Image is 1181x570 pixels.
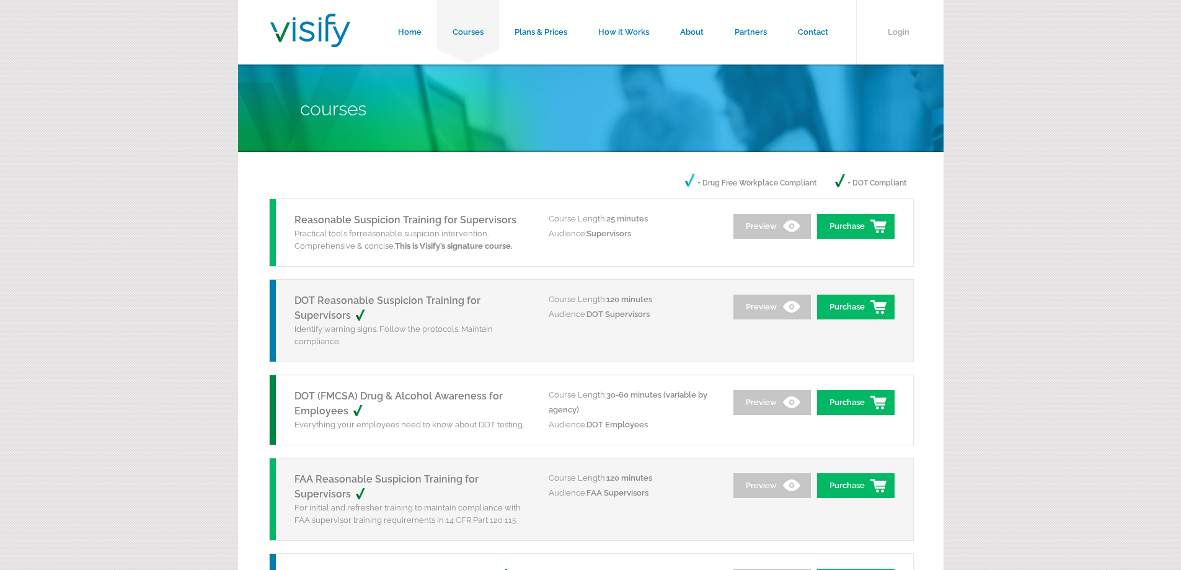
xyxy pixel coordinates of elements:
p: = DOT Compliant [835,174,906,192]
span: reasonable suspicion intervention. Comprehensive & concise. [294,229,513,251]
span: Courses [300,98,366,120]
a: Purchase [817,214,895,239]
a: Purchase [817,473,895,498]
span: DOT Supervisors [586,309,650,319]
p: Identify warning signs. Follow the protocols. Maintain compliance. [294,323,530,348]
img: Visify Training [270,14,350,47]
span: DOT Employees [586,420,648,429]
span: For initial and refresher training to maintain compliance with FAA supervisor training requiremen... [294,503,521,525]
strong: This is Visify’s signature course. [395,241,513,251]
span: 120 minutes [606,295,652,304]
p: Practical tools for [294,228,530,252]
a: Visify Training [270,33,350,51]
p: Audience: [549,486,716,501]
a: FAA Reasonable Suspicion Training for Supervisors [294,473,479,500]
a: Preview [733,214,811,239]
a: Preview [733,390,811,415]
p: Audience: [549,307,716,322]
p: Course Length: [549,212,716,226]
a: DOT (FMCSA) Drug & Alcohol Awareness for Employees [294,390,503,417]
a: Purchase [817,390,895,415]
a: Preview [733,473,811,498]
span: FAA Supervisors [586,488,648,497]
a: Reasonable Suspicion Training for Supervisors [294,214,516,226]
a: Purchase [817,295,895,319]
a: DOT Reasonable Suspicion Training for Supervisors [294,295,480,321]
p: Everything your employees need to know about DOT testing. [294,419,530,431]
p: Course Length: [549,292,716,307]
span: 25 minutes [606,214,648,223]
span: 120 minutes [606,473,652,483]
p: Audience: [549,417,716,432]
p: Course Length: [549,471,716,486]
span: 30-60 minutes (variable by agency) [549,390,707,414]
p: = Drug Free Workplace Compliant [685,174,816,192]
span: Supervisors [586,229,631,238]
p: Audience: [549,226,716,241]
a: Preview [733,295,811,319]
p: Course Length: [549,388,716,417]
